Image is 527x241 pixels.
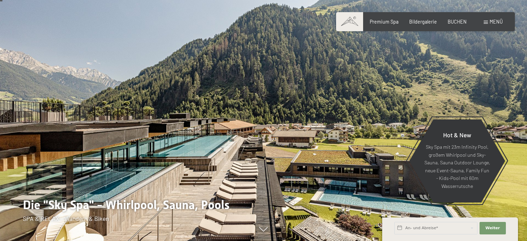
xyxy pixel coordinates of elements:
p: Sky Spa mit 23m Infinity Pool, großem Whirlpool und Sky-Sauna, Sauna Outdoor Lounge, neue Event-S... [424,144,490,190]
a: Premium Spa [370,19,398,25]
a: BUCHEN [448,19,467,25]
span: Schnellanfrage [382,210,408,215]
span: Weiter [485,225,500,231]
button: Weiter [480,222,506,234]
span: Menü [490,19,503,25]
a: Hot & New Sky Spa mit 23m Infinity Pool, großem Whirlpool und Sky-Sauna, Sauna Outdoor Lounge, ne... [409,119,506,203]
a: Bildergalerie [409,19,437,25]
span: Hot & New [443,131,471,139]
